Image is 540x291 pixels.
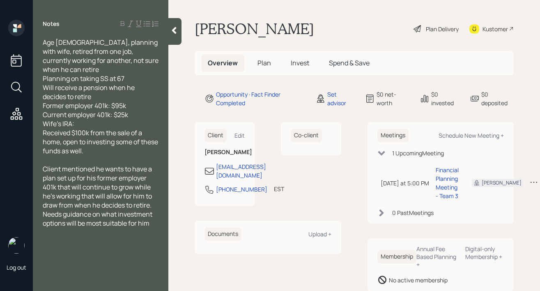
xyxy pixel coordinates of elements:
h6: Documents [205,227,241,241]
span: Spend & Save [329,58,370,67]
div: 1 Upcoming Meeting [392,149,444,157]
div: Edit [234,132,245,139]
div: Schedule New Meeting + [439,132,504,139]
div: $0 net-worth [377,90,410,107]
div: Digital-only Membership + [465,245,504,261]
div: Kustomer [483,25,508,33]
h6: Meetings [377,129,409,142]
div: $0 deposited [481,90,514,107]
img: robby-grisanti-headshot.png [8,237,25,254]
span: Age [DEMOGRAPHIC_DATA], planning with wife, retired from one job, currently working for another, ... [43,38,160,155]
span: Overview [208,58,238,67]
div: [PERSON_NAME] [482,179,522,187]
div: 0 Past Meeting s [392,208,434,217]
div: Log out [7,263,26,271]
div: No active membership [389,276,448,284]
h6: Client [205,129,227,142]
div: Set advisor [327,90,355,107]
div: Upload + [308,230,331,238]
span: Client mentioned he wants to have a plan set up for his former employer 401k that will continue t... [43,164,154,228]
div: $0 invested [431,90,460,107]
span: Plan [257,58,271,67]
div: [EMAIL_ADDRESS][DOMAIN_NAME] [216,162,266,180]
div: Financial Planning Meeting - Team 3 [436,166,459,200]
div: Annual Fee Based Planning + [416,245,459,268]
h6: Membership [377,250,416,263]
span: Invest [291,58,309,67]
h6: Co-client [291,129,322,142]
div: Opportunity · Fact Finder Completed [216,90,306,107]
h1: [PERSON_NAME] [195,20,314,38]
label: Notes [43,20,60,28]
div: [DATE] at 5:00 PM [381,179,429,187]
div: [PHONE_NUMBER] [216,185,267,194]
div: EST [274,185,284,193]
h6: [PERSON_NAME] [205,149,245,156]
div: Plan Delivery [426,25,459,33]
